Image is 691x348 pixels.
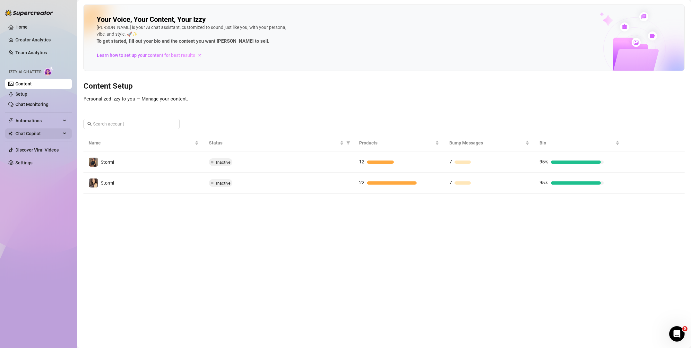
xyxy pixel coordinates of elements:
[83,81,685,91] h3: Content Setup
[345,138,351,148] span: filter
[449,180,452,186] span: 7
[8,131,13,136] img: Chat Copilot
[97,38,269,44] strong: To get started, fill out your bio and the content you want [PERSON_NAME] to sell.
[354,134,444,152] th: Products
[97,15,206,24] h2: Your Voice, Your Content, Your Izzy
[216,181,230,186] span: Inactive
[97,24,289,45] div: [PERSON_NAME] is your AI chat assistant, customized to sound just like you, with your persona, vi...
[97,52,195,59] span: Learn how to set up your content for best results
[89,158,98,167] img: Stormi
[449,159,452,165] span: 7
[449,139,524,146] span: Bump Messages
[540,180,548,186] span: 95%
[15,50,47,55] a: Team Analytics
[15,147,59,152] a: Discover Viral Videos
[93,120,171,127] input: Search account
[540,159,548,165] span: 95%
[197,52,203,58] span: arrow-right
[15,160,32,165] a: Settings
[89,139,194,146] span: Name
[346,141,350,145] span: filter
[8,118,13,123] span: thunderbolt
[15,116,61,126] span: Automations
[540,139,614,146] span: Bio
[359,180,364,186] span: 22
[97,50,207,60] a: Learn how to set up your content for best results
[216,160,230,165] span: Inactive
[101,180,114,186] span: Stormi
[15,35,67,45] a: Creator Analytics
[9,69,41,75] span: Izzy AI Chatter
[359,139,434,146] span: Products
[15,128,61,139] span: Chat Copilot
[15,91,27,97] a: Setup
[5,10,53,16] img: logo-BBDzfeDw.svg
[15,102,48,107] a: Chat Monitoring
[44,66,54,76] img: AI Chatter
[444,134,534,152] th: Bump Messages
[585,5,684,71] img: ai-chatter-content-library-cLFOSyPT.png
[682,326,687,331] span: 5
[83,134,204,152] th: Name
[209,139,339,146] span: Status
[534,134,625,152] th: Bio
[15,81,32,86] a: Content
[15,24,28,30] a: Home
[101,160,114,165] span: Stormi
[669,326,685,342] iframe: Intercom live chat
[87,122,92,126] span: search
[359,159,364,165] span: 12
[204,134,354,152] th: Status
[83,96,188,102] span: Personalized Izzy to you — Manage your content.
[89,178,98,187] img: Stormi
